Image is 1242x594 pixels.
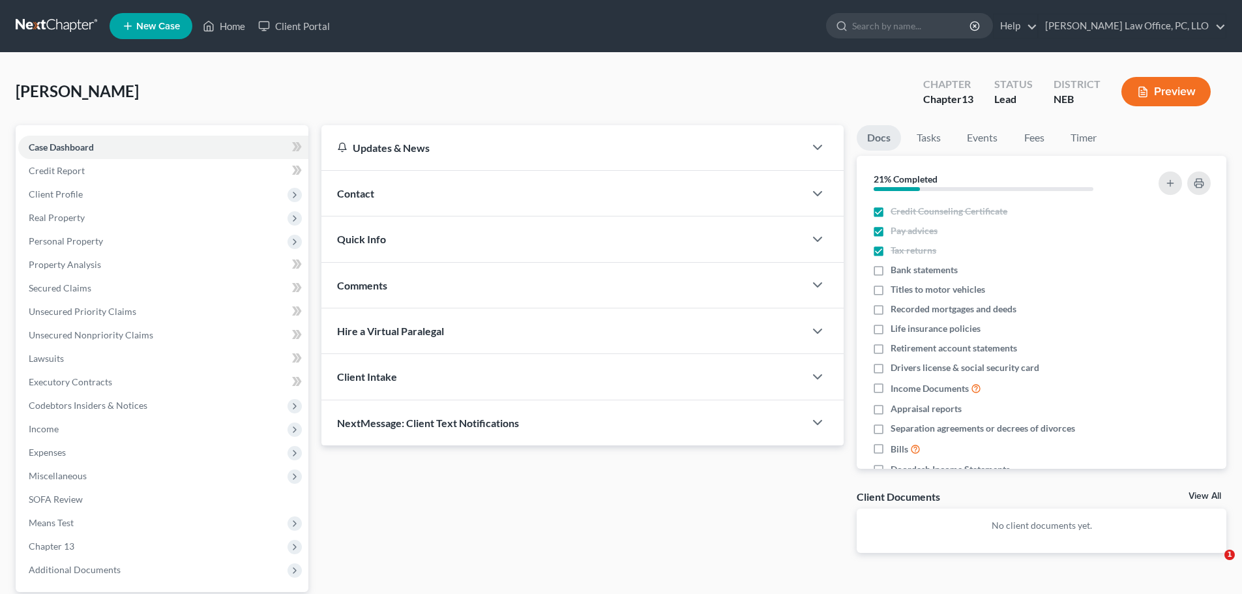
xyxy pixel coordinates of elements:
[18,488,308,511] a: SOFA Review
[196,14,252,38] a: Home
[29,235,103,246] span: Personal Property
[29,400,147,411] span: Codebtors Insiders & Notices
[337,187,374,200] span: Contact
[994,92,1033,107] div: Lead
[18,136,308,159] a: Case Dashboard
[874,173,938,185] strong: 21% Completed
[923,92,973,107] div: Chapter
[29,353,64,364] span: Lawsuits
[337,370,397,383] span: Client Intake
[891,443,908,456] span: Bills
[29,212,85,223] span: Real Property
[891,224,938,237] span: Pay advices
[18,253,308,276] a: Property Analysis
[29,423,59,434] span: Income
[18,347,308,370] a: Lawsuits
[29,282,91,293] span: Secured Claims
[337,141,789,155] div: Updates & News
[337,325,444,337] span: Hire a Virtual Paralegal
[18,276,308,300] a: Secured Claims
[29,517,74,528] span: Means Test
[1224,550,1235,560] span: 1
[891,322,981,335] span: Life insurance policies
[891,382,969,395] span: Income Documents
[906,125,951,151] a: Tasks
[891,422,1075,435] span: Separation agreements or decrees of divorces
[29,470,87,481] span: Miscellaneous
[891,263,958,276] span: Bank statements
[337,233,386,245] span: Quick Info
[1121,77,1211,106] button: Preview
[857,490,940,503] div: Client Documents
[867,519,1216,532] p: No client documents yet.
[29,564,121,575] span: Additional Documents
[852,14,971,38] input: Search by name...
[29,541,74,552] span: Chapter 13
[1054,92,1101,107] div: NEB
[891,283,985,296] span: Titles to motor vehicles
[29,329,153,340] span: Unsecured Nonpriority Claims
[994,14,1037,38] a: Help
[891,463,1010,476] span: Doordash Income Statements
[1189,492,1221,501] a: View All
[337,279,387,291] span: Comments
[252,14,336,38] a: Client Portal
[337,417,519,429] span: NextMessage: Client Text Notifications
[1060,125,1107,151] a: Timer
[18,300,308,323] a: Unsecured Priority Claims
[29,188,83,200] span: Client Profile
[891,205,1007,218] span: Credit Counseling Certificate
[891,402,962,415] span: Appraisal reports
[29,259,101,270] span: Property Analysis
[29,141,94,153] span: Case Dashboard
[29,306,136,317] span: Unsecured Priority Claims
[891,244,936,257] span: Tax returns
[1039,14,1226,38] a: [PERSON_NAME] Law Office, PC, LLO
[18,159,308,183] a: Credit Report
[1013,125,1055,151] a: Fees
[956,125,1008,151] a: Events
[1054,77,1101,92] div: District
[29,494,83,505] span: SOFA Review
[29,165,85,176] span: Credit Report
[891,303,1016,316] span: Recorded mortgages and deeds
[857,125,901,151] a: Docs
[891,342,1017,355] span: Retirement account statements
[18,323,308,347] a: Unsecured Nonpriority Claims
[1198,550,1229,581] iframe: Intercom live chat
[18,370,308,394] a: Executory Contracts
[994,77,1033,92] div: Status
[891,361,1039,374] span: Drivers license & social security card
[29,376,112,387] span: Executory Contracts
[16,82,139,100] span: [PERSON_NAME]
[136,22,180,31] span: New Case
[923,77,973,92] div: Chapter
[29,447,66,458] span: Expenses
[962,93,973,105] span: 13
